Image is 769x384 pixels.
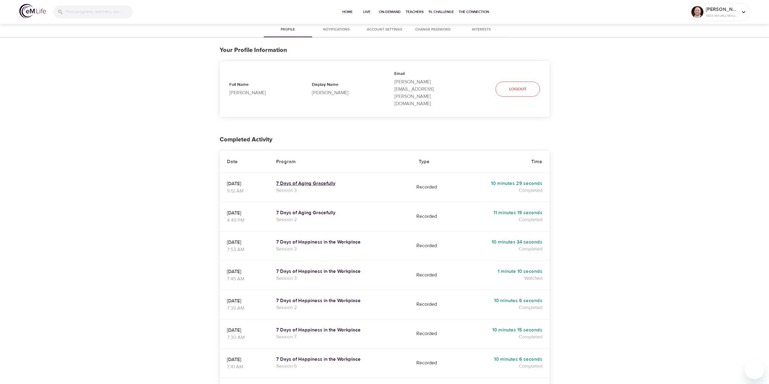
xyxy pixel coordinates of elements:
img: Remy Sharp [691,6,703,18]
p: Session 3 [276,275,404,282]
span: Account Settings [364,27,405,33]
td: Recorded [412,290,455,319]
td: Recorded [412,231,455,260]
p: Session 6 [276,363,404,370]
h5: 11 minutes 19 seconds [462,210,542,216]
p: Full Name [229,82,292,89]
p: 1983 Mindful Minutes [706,13,738,18]
span: Home [340,9,355,15]
p: [DATE] [227,239,262,246]
p: Completed [462,363,542,370]
button: Logout [496,82,540,97]
p: 7:39 AM [227,305,262,312]
a: 7 Days of Aging Gracefully [276,180,404,187]
p: Completed [462,304,542,311]
p: Session 3 [276,187,404,194]
p: Email [394,71,457,78]
p: 7:45 AM [227,275,262,282]
p: [DATE] [227,327,262,334]
img: logo [19,4,46,18]
p: [DATE] [227,209,262,217]
a: 7 Days of Aging Gracefully [276,210,404,216]
p: [DATE] [227,297,262,305]
p: Session 7 [276,333,404,340]
a: 7 Days of Happiness in the Workplace [276,298,404,304]
a: 7 Days of Happiness in the Workplace [276,239,404,245]
span: Teachers [406,9,424,15]
p: Completed [462,333,542,340]
h3: Your Profile Information [220,47,550,54]
h2: Completed Activity [220,136,550,143]
p: Completed [462,245,542,253]
td: Recorded [412,202,455,231]
p: 9:12 AM [227,187,262,195]
p: [DATE] [227,356,262,363]
span: Profile [267,27,309,33]
input: Find programs, teachers, etc... [66,5,133,18]
span: On-Demand [379,9,401,15]
span: Interests [461,27,502,33]
td: Recorded [412,173,455,202]
span: 1% Challenge [428,9,454,15]
h5: 10 minutes 15 seconds [462,327,542,333]
th: Type [412,151,455,173]
p: Completed [462,187,542,194]
h5: 10 minutes 34 seconds [462,239,542,245]
p: 7:53 AM [227,246,262,253]
span: Notifications [316,27,357,33]
p: [DATE] [227,268,262,275]
th: Time [455,151,549,173]
th: Date [220,151,269,173]
p: Session 3 [276,245,404,253]
h5: 1 minute 10 seconds [462,268,542,275]
p: Watched [462,275,542,282]
span: Change Password [412,27,454,33]
span: Logout [509,86,526,93]
td: Recorded [412,348,455,378]
p: Session 2 [276,304,404,311]
h5: 10 minutes 6 seconds [462,356,542,363]
h5: 10 minutes 6 seconds [462,298,542,304]
h5: 10 minutes 29 seconds [462,180,542,187]
p: Completed [462,216,542,223]
td: Recorded [412,260,455,290]
td: Recorded [412,319,455,348]
p: [PERSON_NAME] [229,89,292,96]
a: 7 Days of Happiness in the Workplace [276,356,404,363]
p: 7:30 AM [227,334,262,341]
p: [PERSON_NAME] [312,89,375,96]
span: The Connection [459,9,489,15]
p: Session 2 [276,216,404,223]
th: Program [269,151,411,173]
p: [DATE] [227,180,262,187]
a: 7 Days of Happiness in the Workplace [276,327,404,333]
p: 4:49 PM [227,217,262,224]
a: 7 Days of Happiness in the Workplace [276,268,404,275]
iframe: Button to launch messaging window [745,360,764,379]
span: Live [360,9,374,15]
p: [PERSON_NAME] [706,6,738,13]
p: Display Name [312,82,375,89]
p: [PERSON_NAME][EMAIL_ADDRESS][PERSON_NAME][DOMAIN_NAME] [394,78,457,107]
p: 7:41 AM [227,363,262,370]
